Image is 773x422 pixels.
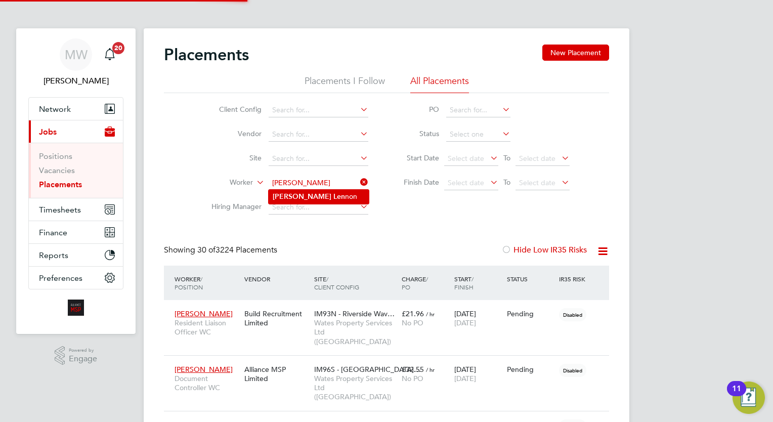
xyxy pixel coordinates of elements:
[269,152,368,166] input: Search for...
[733,382,765,414] button: Open Resource Center, 11 new notifications
[448,178,484,187] span: Select date
[402,365,424,374] span: £32.55
[519,154,555,163] span: Select date
[269,103,368,117] input: Search for...
[28,75,123,87] span: Megan Westlotorn
[28,38,123,87] a: MW[PERSON_NAME]
[112,42,124,54] span: 20
[314,309,395,318] span: IM93N - Riverside Wav…
[500,151,513,164] span: To
[197,245,277,255] span: 3224 Placements
[39,180,82,189] a: Placements
[68,300,84,316] img: alliancemsp-logo-retina.png
[172,270,242,296] div: Worker
[519,178,555,187] span: Select date
[314,318,397,346] span: Wates Property Services Ltd ([GEOGRAPHIC_DATA])
[203,105,262,114] label: Client Config
[203,202,262,211] label: Hiring Manager
[507,309,554,318] div: Pending
[507,365,554,374] div: Pending
[454,275,474,291] span: / Finish
[28,300,123,316] a: Go to home page
[399,270,452,296] div: Charge
[65,48,88,61] span: MW
[39,104,71,114] span: Network
[203,153,262,162] label: Site
[452,270,504,296] div: Start
[269,128,368,142] input: Search for...
[501,245,587,255] label: Hide Low IR35 Risks
[172,304,609,312] a: [PERSON_NAME]Resident Liaison Officer WCBuild Recruitment LimitedIM93N - Riverside Wav…Wates Prop...
[29,267,123,289] button: Preferences
[39,127,57,137] span: Jobs
[333,192,345,201] b: Len
[16,28,136,334] nav: Main navigation
[500,176,513,189] span: To
[446,103,510,117] input: Search for...
[29,244,123,266] button: Reports
[29,143,123,198] div: Jobs
[175,318,239,336] span: Resident Liaison Officer WC
[394,153,439,162] label: Start Date
[175,275,203,291] span: / Position
[69,355,97,363] span: Engage
[556,270,591,288] div: IR35 Risk
[39,165,75,175] a: Vacancies
[314,275,359,291] span: / Client Config
[29,98,123,120] button: Network
[100,38,120,71] a: 20
[559,308,586,321] span: Disabled
[314,365,421,374] span: IM96S - [GEOGRAPHIC_DATA]…
[452,360,504,388] div: [DATE]
[29,198,123,221] button: Timesheets
[175,309,233,318] span: [PERSON_NAME]
[394,178,439,187] label: Finish Date
[242,270,312,288] div: Vendor
[197,245,216,255] span: 30 of
[454,318,476,327] span: [DATE]
[448,154,484,163] span: Select date
[446,128,510,142] input: Select one
[452,304,504,332] div: [DATE]
[39,151,72,161] a: Positions
[402,374,423,383] span: No PO
[312,270,399,296] div: Site
[164,245,279,256] div: Showing
[402,309,424,318] span: £21.96
[559,364,586,377] span: Disabled
[314,374,397,402] span: Wates Property Services Ltd ([GEOGRAPHIC_DATA])
[242,304,312,332] div: Build Recruitment Limited
[39,228,67,237] span: Finance
[426,366,435,373] span: / hr
[175,365,233,374] span: [PERSON_NAME]
[39,250,68,260] span: Reports
[269,190,369,203] li: non
[454,374,476,383] span: [DATE]
[402,275,428,291] span: / PO
[394,129,439,138] label: Status
[242,360,312,388] div: Alliance MSP Limited
[203,129,262,138] label: Vendor
[172,359,609,368] a: [PERSON_NAME]Document Controller WCAlliance MSP LimitedIM96S - [GEOGRAPHIC_DATA]…Wates Property S...
[504,270,557,288] div: Status
[164,45,249,65] h2: Placements
[426,310,435,318] span: / hr
[732,389,741,402] div: 11
[69,346,97,355] span: Powered by
[195,178,253,188] label: Worker
[29,120,123,143] button: Jobs
[269,176,368,190] input: Search for...
[55,346,98,365] a: Powered byEngage
[305,75,385,93] li: Placements I Follow
[39,205,81,215] span: Timesheets
[402,318,423,327] span: No PO
[273,192,331,201] b: [PERSON_NAME]
[29,221,123,243] button: Finance
[39,273,82,283] span: Preferences
[394,105,439,114] label: PO
[175,374,239,392] span: Document Controller WC
[269,200,368,215] input: Search for...
[410,75,469,93] li: All Placements
[542,45,609,61] button: New Placement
